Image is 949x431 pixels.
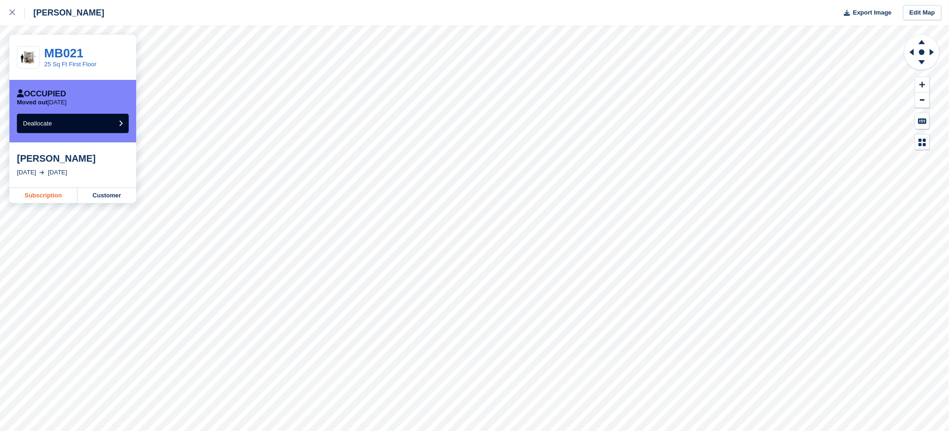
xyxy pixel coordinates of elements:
[48,168,67,177] div: [DATE]
[915,113,929,129] button: Keyboard Shortcuts
[39,171,44,174] img: arrow-right-light-icn-cde0832a797a2874e46488d9cf13f60e5c3a73dbe684e267c42b8395dfbc2abf.svg
[44,46,84,60] a: MB021
[915,134,929,150] button: Map Legend
[23,120,52,127] span: Deallocate
[77,188,136,203] a: Customer
[915,93,929,108] button: Zoom Out
[903,5,941,21] a: Edit Map
[17,153,129,164] div: [PERSON_NAME]
[853,8,891,17] span: Export Image
[17,114,129,133] button: Deallocate
[17,168,36,177] div: [DATE]
[17,89,66,99] div: Occupied
[838,5,892,21] button: Export Image
[17,99,47,106] span: Moved out
[25,7,104,18] div: [PERSON_NAME]
[17,49,39,66] img: 25-sqft-unit.jpg
[915,77,929,93] button: Zoom In
[9,188,77,203] a: Subscription
[17,99,67,106] p: [DATE]
[44,61,96,68] a: 25 Sq Ft First Floor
